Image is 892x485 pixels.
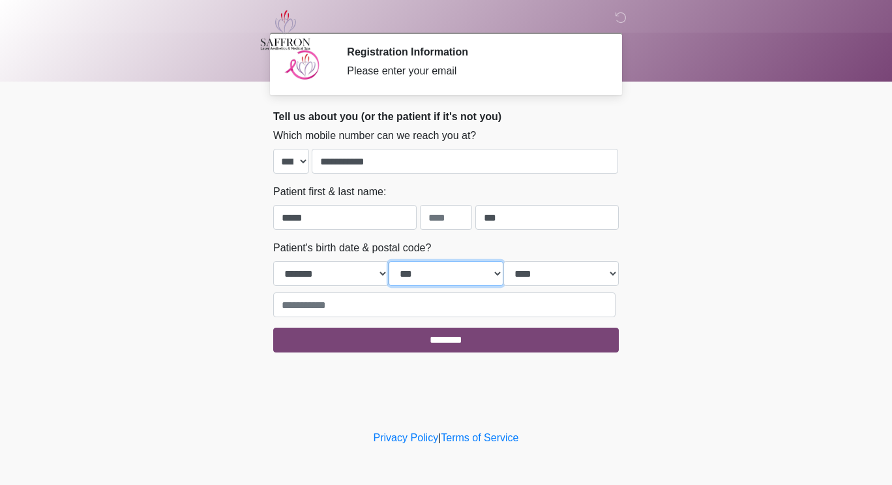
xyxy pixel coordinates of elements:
img: Saffron Laser Aesthetics and Medical Spa Logo [260,10,311,50]
h2: Tell us about you (or the patient if it's not you) [273,110,619,123]
div: Please enter your email [347,63,599,79]
img: Agent Avatar [283,46,322,85]
label: Patient first & last name: [273,184,386,200]
a: Privacy Policy [374,432,439,443]
label: Patient's birth date & postal code? [273,240,431,256]
a: | [438,432,441,443]
label: Which mobile number can we reach you at? [273,128,476,144]
a: Terms of Service [441,432,518,443]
